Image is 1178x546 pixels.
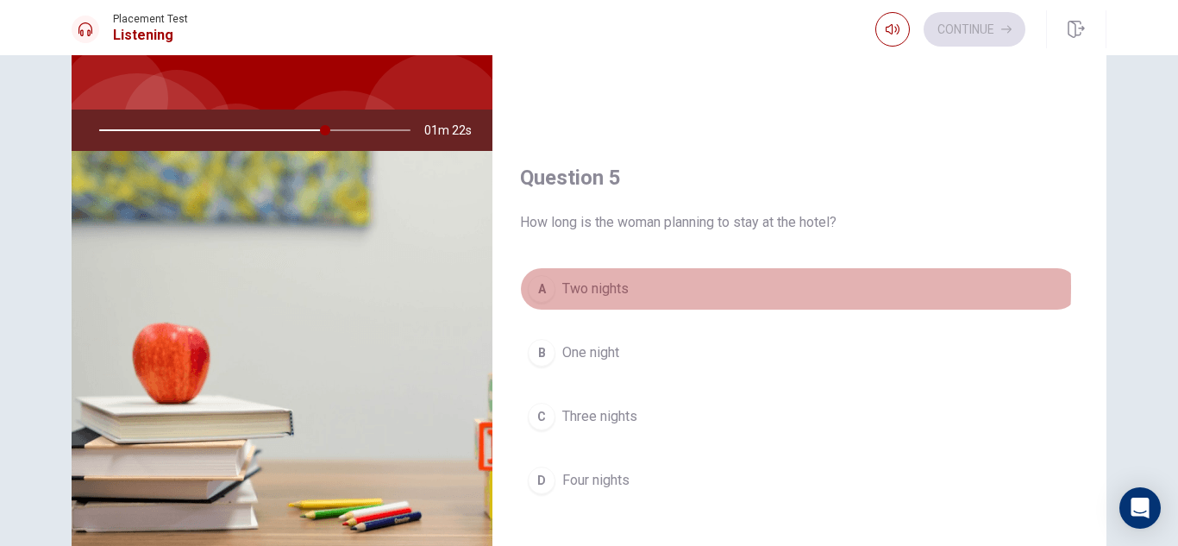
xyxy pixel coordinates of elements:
span: Three nights [562,406,637,427]
span: How long is the woman planning to stay at the hotel? [520,212,1079,233]
div: Open Intercom Messenger [1119,487,1161,529]
span: Placement Test [113,13,188,25]
span: 01m 22s [424,110,486,151]
span: Four nights [562,470,630,491]
button: DFour nights [520,459,1079,502]
h4: Question 5 [520,164,1079,191]
span: One night [562,342,619,363]
div: C [528,403,555,430]
button: CThree nights [520,395,1079,438]
div: B [528,339,555,367]
div: D [528,467,555,494]
h1: Listening [113,25,188,46]
span: Two nights [562,279,629,299]
button: ATwo nights [520,267,1079,311]
button: BOne night [520,331,1079,374]
div: A [528,275,555,303]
